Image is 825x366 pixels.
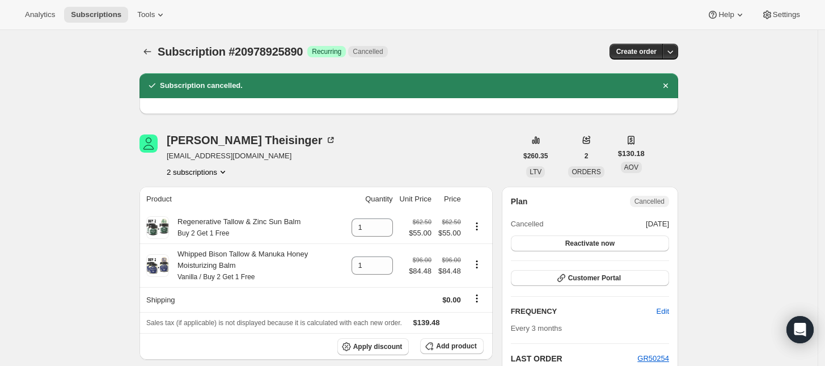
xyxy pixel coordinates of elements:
span: Lois Theisinger [139,134,158,153]
span: Customer Portal [568,274,621,283]
button: Subscriptions [139,44,155,60]
span: $130.18 [618,148,645,159]
span: 2 [585,152,589,161]
button: Tools [130,7,173,23]
span: Tools [137,10,155,19]
span: Edit [657,306,669,317]
th: Price [435,187,464,212]
span: Help [718,10,734,19]
th: Product [139,187,348,212]
span: Settings [773,10,800,19]
small: Buy 2 Get 1 Free [177,229,229,237]
span: Subscription #20978925890 [158,45,303,58]
button: Edit [650,302,676,321]
button: Settings [755,7,807,23]
button: Analytics [18,7,62,23]
span: AOV [624,163,638,171]
h2: LAST ORDER [511,353,638,364]
span: $55.00 [409,228,431,239]
button: Create order [610,44,663,60]
div: [PERSON_NAME] Theisinger [167,134,336,146]
th: Unit Price [396,187,435,212]
span: $84.48 [409,266,431,277]
span: Recurring [312,47,341,56]
span: [EMAIL_ADDRESS][DOMAIN_NAME] [167,150,336,162]
span: Apply discount [353,342,403,351]
small: $96.00 [442,256,461,263]
span: $55.00 [438,228,461,239]
small: $96.00 [413,256,431,263]
button: Add product [420,338,483,354]
span: [DATE] [646,218,669,230]
span: Add product [436,342,476,351]
span: Cancelled [511,218,544,230]
button: Product actions [468,220,486,233]
small: $62.50 [413,218,431,225]
h2: Plan [511,196,528,207]
button: Product actions [468,258,486,271]
a: GR50254 [637,354,669,363]
h2: FREQUENCY [511,306,657,317]
button: Product actions [167,166,229,178]
span: $260.35 [523,152,548,161]
span: ORDERS [572,168,600,176]
span: $0.00 [442,296,461,304]
div: Whipped Bison Tallow & Manuka Honey Moisturizing Balm [169,249,345,283]
img: product img [146,216,169,239]
small: Vanilla / Buy 2 Get 1 Free [177,273,255,281]
th: Shipping [139,287,348,312]
img: product img [146,254,169,277]
button: 2 [578,148,595,164]
th: Quantity [348,187,396,212]
span: Cancelled [353,47,383,56]
button: Help [700,7,752,23]
span: LTV [530,168,541,176]
span: Cancelled [634,197,665,206]
button: Subscriptions [64,7,128,23]
span: Every 3 months [511,324,562,333]
span: $84.48 [438,266,461,277]
span: Sales tax (if applicable) is not displayed because it is calculated with each new order. [146,319,402,327]
button: Reactivate now [511,235,669,251]
button: Apply discount [337,338,409,355]
span: Create order [616,47,657,56]
button: Dismiss notification [658,78,674,94]
span: $139.48 [413,318,440,327]
span: Reactivate now [565,239,615,248]
button: Shipping actions [468,292,486,305]
div: Open Intercom Messenger [786,316,814,343]
div: Regenerative Tallow & Zinc Sun Balm [169,216,301,239]
span: Subscriptions [71,10,121,19]
button: Customer Portal [511,270,669,286]
small: $62.50 [442,218,461,225]
button: GR50254 [637,353,669,364]
button: $260.35 [517,148,555,164]
span: Analytics [25,10,55,19]
h2: Subscription cancelled. [160,80,243,91]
